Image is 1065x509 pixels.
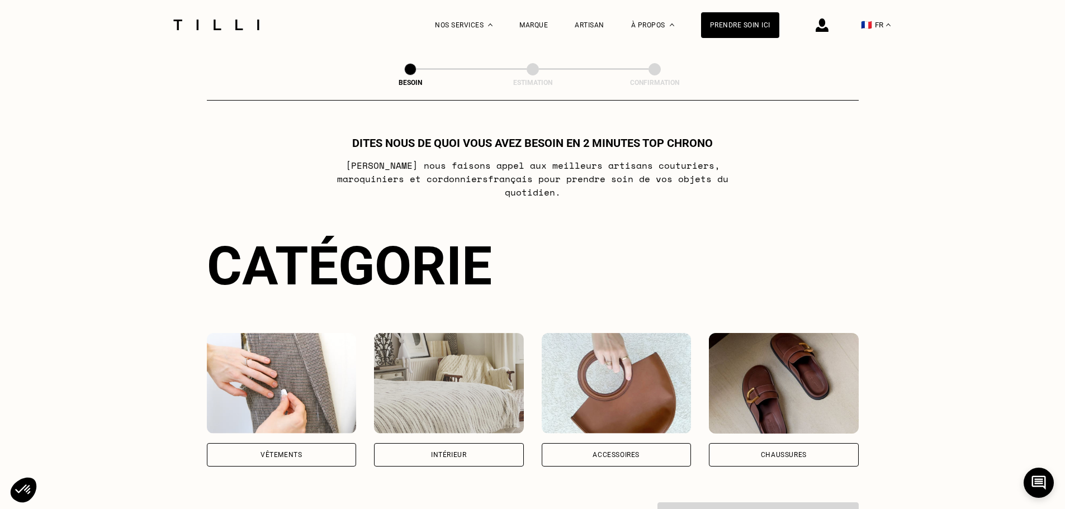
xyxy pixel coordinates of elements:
[709,333,859,434] img: Chaussures
[374,333,524,434] img: Intérieur
[519,21,548,29] a: Marque
[599,79,711,87] div: Confirmation
[431,451,466,458] div: Intérieur
[207,235,859,297] div: Catégorie
[352,136,713,150] h1: Dites nous de quoi vous avez besoin en 2 minutes top chrono
[488,23,493,26] img: Menu déroulant
[169,20,263,30] img: Logo du service de couturière Tilli
[261,451,302,458] div: Vêtements
[861,20,872,30] span: 🇫🇷
[575,21,604,29] a: Artisan
[886,23,891,26] img: menu déroulant
[311,159,754,199] p: [PERSON_NAME] nous faisons appel aux meilleurs artisans couturiers , maroquiniers et cordonniers ...
[593,451,640,458] div: Accessoires
[354,79,466,87] div: Besoin
[477,79,589,87] div: Estimation
[670,23,674,26] img: Menu déroulant à propos
[542,333,692,434] img: Accessoires
[816,18,829,32] img: icône connexion
[761,451,807,458] div: Chaussures
[207,333,357,434] img: Vêtements
[701,12,779,38] a: Prendre soin ici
